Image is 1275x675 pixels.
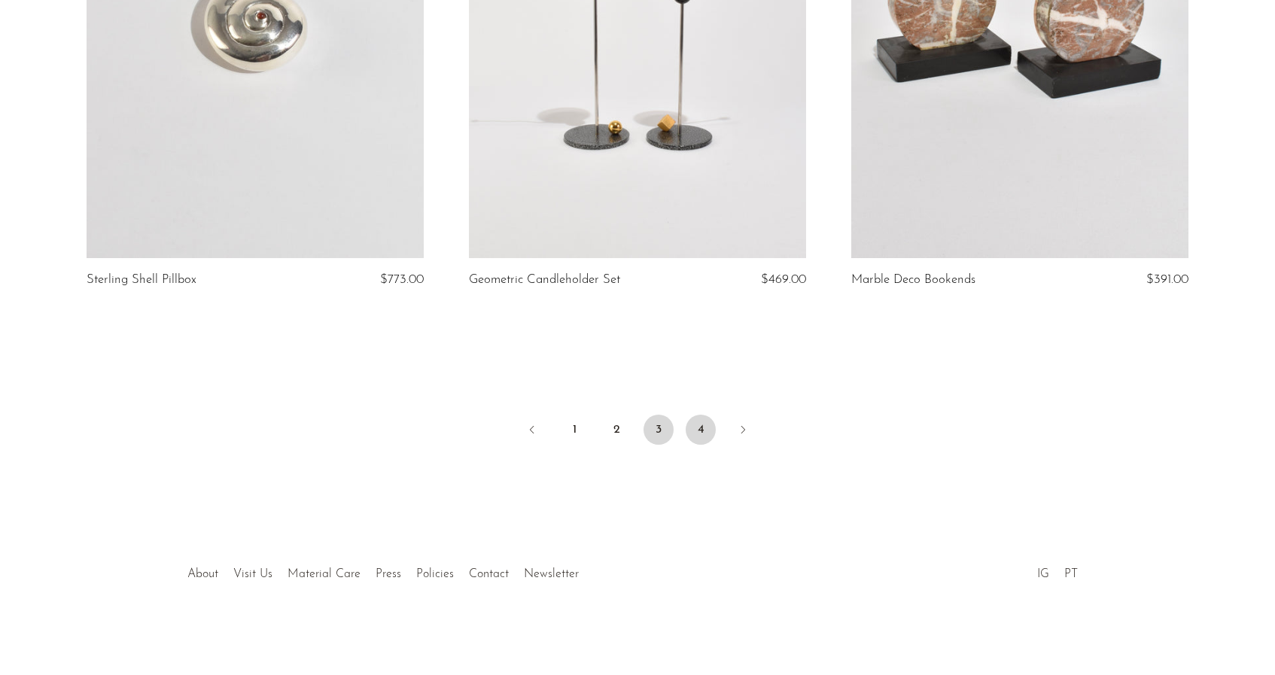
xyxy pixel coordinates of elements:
a: Visit Us [233,568,272,580]
span: $391.00 [1146,273,1188,286]
a: 2 [601,415,631,445]
a: Geometric Candleholder Set [469,273,620,287]
a: 4 [686,415,716,445]
a: Sterling Shell Pillbox [87,273,196,287]
a: About [187,568,218,580]
ul: Social Medias [1030,556,1085,585]
a: PT [1064,568,1078,580]
a: Press [376,568,401,580]
a: Contact [469,568,509,580]
a: Previous [517,415,547,448]
a: 1 [559,415,589,445]
ul: Quick links [180,556,586,585]
a: Policies [416,568,454,580]
a: Material Care [288,568,361,580]
span: 3 [644,415,674,445]
a: Next [728,415,758,448]
span: $469.00 [761,273,806,286]
a: IG [1037,568,1049,580]
a: Marble Deco Bookends [851,273,975,287]
span: $773.00 [380,273,424,286]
